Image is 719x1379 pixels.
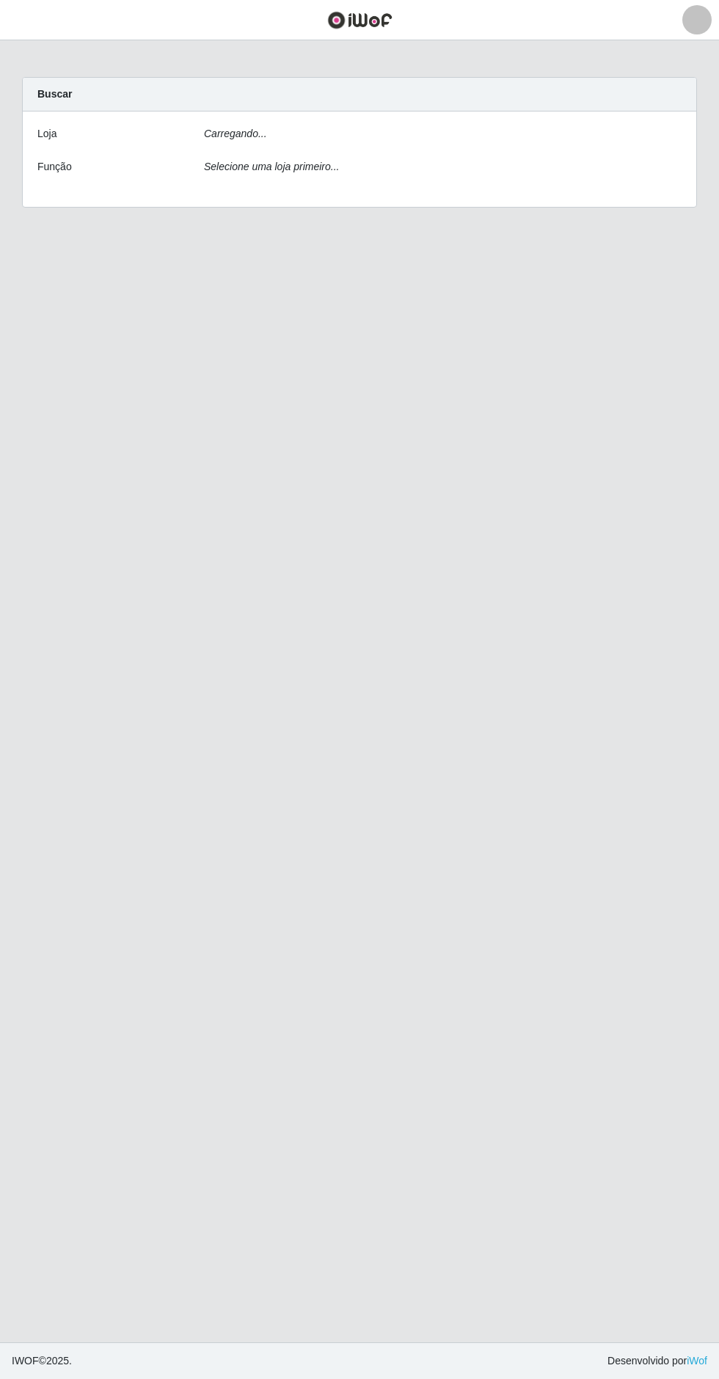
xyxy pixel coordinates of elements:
a: iWof [687,1355,707,1367]
span: IWOF [12,1355,39,1367]
label: Loja [37,126,56,142]
span: © 2025 . [12,1353,72,1369]
img: CoreUI Logo [327,11,393,29]
label: Função [37,159,72,175]
i: Carregando... [204,128,267,139]
strong: Buscar [37,88,72,100]
span: Desenvolvido por [607,1353,707,1369]
i: Selecione uma loja primeiro... [204,161,339,172]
